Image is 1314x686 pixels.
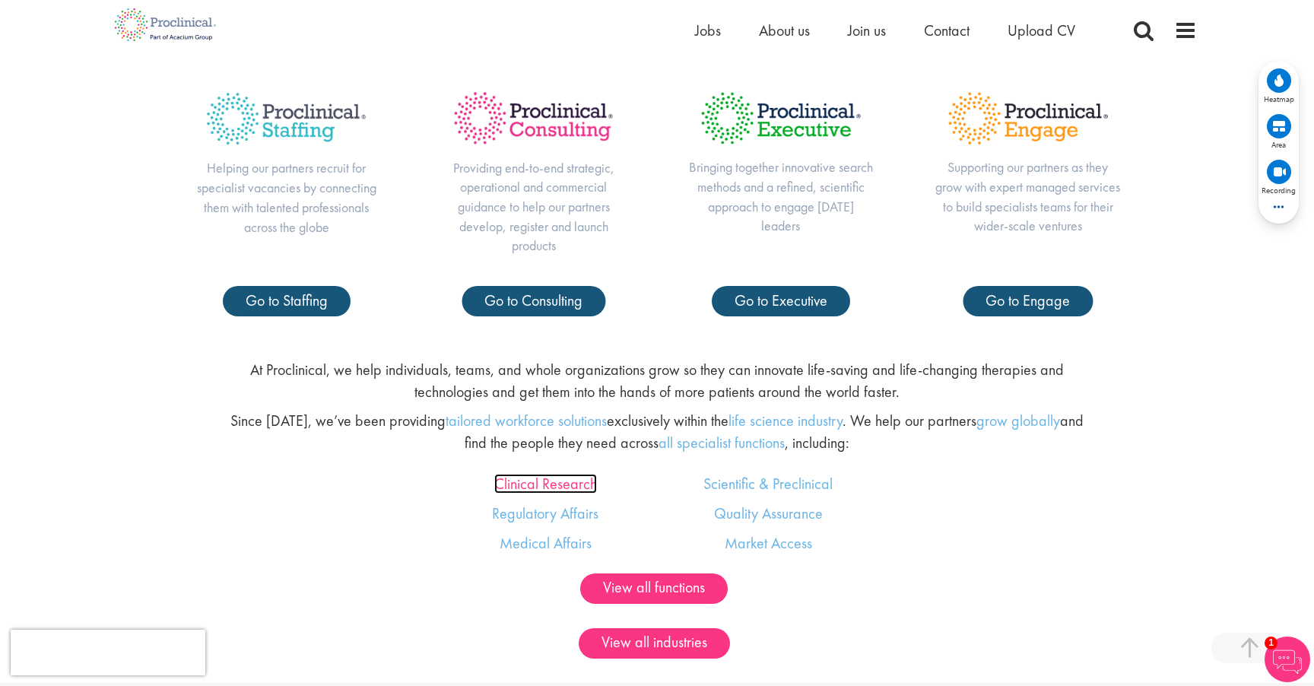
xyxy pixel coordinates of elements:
a: Regulatory Affairs [492,503,598,523]
a: Go to Consulting [462,286,605,316]
p: Supporting our partners as they grow with expert managed services to build specialists teams for ... [935,157,1121,236]
a: View all functions [580,573,728,604]
p: Providing end-to-end strategic, operational and commercial guidance to help our partners develop,... [440,158,627,256]
a: grow globally [976,411,1060,430]
a: Clinical Research [494,474,597,494]
span: Heatmap [1264,94,1294,103]
p: Helping our partners recruit for specialist vacancies by connecting them with talented profession... [193,158,379,237]
a: Medical Affairs [500,533,592,553]
span: Go to Engage [985,291,1070,310]
p: Bringing together innovative search methods and a refined, scientific approach to engage [DATE] l... [687,157,874,236]
img: Proclinical Title [687,79,874,157]
a: tailored workforce solutions [446,411,607,430]
a: About us [759,21,810,40]
span: Go to Consulting [484,291,582,310]
a: Market Access [725,533,812,553]
a: Upload CV [1008,21,1075,40]
a: View all industries [579,628,730,659]
p: Since [DATE], we’ve been providing exclusively within the . We help our partners and find the peo... [223,410,1091,453]
iframe: reCAPTCHA [11,630,205,675]
img: Proclinical Title [193,79,379,158]
span: Recording [1262,186,1296,195]
img: Proclinical Title [935,79,1121,157]
span: Go to Executive [735,291,827,310]
span: 1 [1265,637,1277,649]
a: Contact [924,21,970,40]
div: View recordings [1262,158,1296,195]
a: Quality Assurance [714,503,823,523]
a: Go to Staffing [223,286,351,316]
a: all specialist functions [659,433,785,453]
span: Go to Staffing [246,291,328,310]
a: Scientific & Preclinical [703,474,833,494]
div: View heatmap [1264,67,1294,103]
img: Chatbot [1265,637,1310,682]
a: Go to Executive [712,286,850,316]
a: Go to Engage [963,286,1093,316]
a: Jobs [695,21,721,40]
span: Area [1271,140,1286,149]
p: At Proclinical, we help individuals, teams, and whole organizations grow so they can innovate lif... [223,359,1091,402]
div: View area map [1264,113,1294,149]
a: life science industry [728,411,843,430]
img: Proclinical Title [440,79,627,157]
a: Join us [848,21,886,40]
